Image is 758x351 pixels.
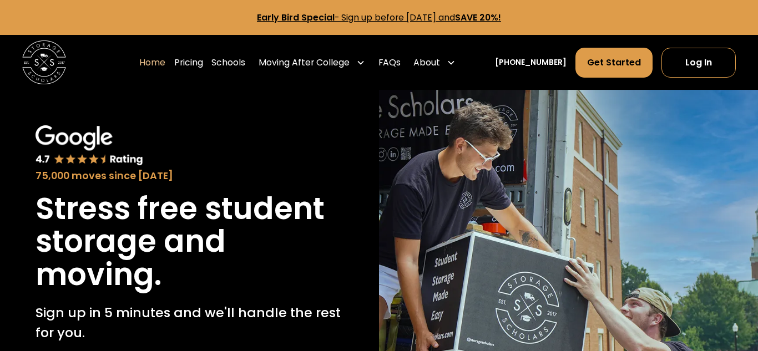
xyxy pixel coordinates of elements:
[257,11,335,24] strong: Early Bird Special
[413,56,440,69] div: About
[661,48,736,77] a: Log In
[22,40,66,84] img: Storage Scholars main logo
[36,125,143,166] img: Google 4.7 star rating
[455,11,501,24] strong: SAVE 20%!
[378,47,401,78] a: FAQs
[495,57,567,68] a: [PHONE_NUMBER]
[575,48,653,77] a: Get Started
[22,40,66,84] a: home
[36,303,343,342] p: Sign up in 5 minutes and we'll handle the rest for you.
[139,47,165,78] a: Home
[174,47,203,78] a: Pricing
[259,56,350,69] div: Moving After College
[36,192,343,292] h1: Stress free student storage and moving.
[257,11,501,24] a: Early Bird Special- Sign up before [DATE] andSAVE 20%!
[211,47,245,78] a: Schools
[36,169,343,184] div: 75,000 moves since [DATE]
[409,47,460,78] div: About
[254,47,370,78] div: Moving After College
